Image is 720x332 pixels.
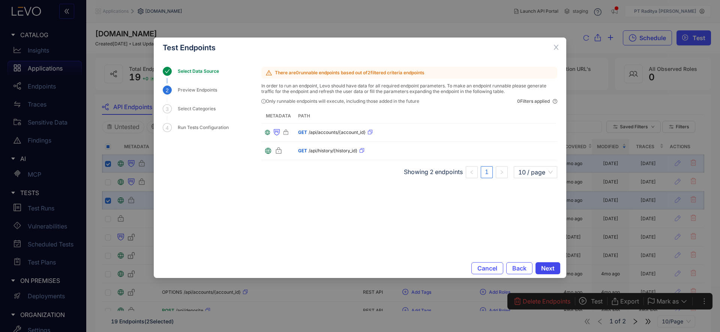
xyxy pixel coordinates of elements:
[553,99,557,104] span: question-circle
[518,167,553,178] span: 10 / page
[517,99,557,104] div: 0 Filters applied
[166,125,169,131] span: 4
[404,166,463,178] li: Showing 2 endpoints
[298,148,307,153] span: GET
[512,265,526,272] span: Back
[178,86,222,95] div: Preview Endpoints
[261,83,557,94] p: In order to run an endpoint, Levo should have data for all required endpoint parameters. To make ...
[261,99,419,104] div: Only runnable endpoints will execute, including those added in the future
[496,166,508,178] li: Next Page
[163,67,261,85] div: Select Data Source
[546,38,566,58] button: Close
[266,70,272,76] span: warning
[163,86,261,104] div: 2Preview Endpoints
[514,166,557,178] div: Page Size
[165,69,170,74] span: check
[499,170,504,174] span: right
[466,166,478,178] button: left
[178,104,220,113] div: Select Categories
[541,265,555,272] span: Next
[178,123,233,132] div: Run Tests Configuration
[477,265,497,272] span: Cancel
[309,130,366,135] span: /api/accounts/{account_id}
[178,67,223,76] div: Select Data Source
[481,166,493,178] li: 1
[469,170,474,174] span: left
[166,106,169,112] span: 3
[506,262,532,274] button: Back
[535,262,560,274] button: Next
[553,44,559,51] span: close
[261,109,295,123] th: metadata
[298,129,307,135] span: GET
[163,44,557,52] div: Test Endpoints
[471,262,503,274] button: Cancel
[481,167,492,178] a: 1
[496,166,508,178] button: right
[163,123,261,141] div: 4Run Tests Configuration
[163,104,261,122] div: 3Select Categories
[295,109,556,123] th: Path
[166,87,169,93] span: 2
[466,166,478,178] li: Previous Page
[261,67,557,79] p: There are 0 runnable endpoints based out of 2 filtered criteria endpoints
[261,99,266,104] span: info-circle
[309,148,357,153] span: /api/history/{history_id}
